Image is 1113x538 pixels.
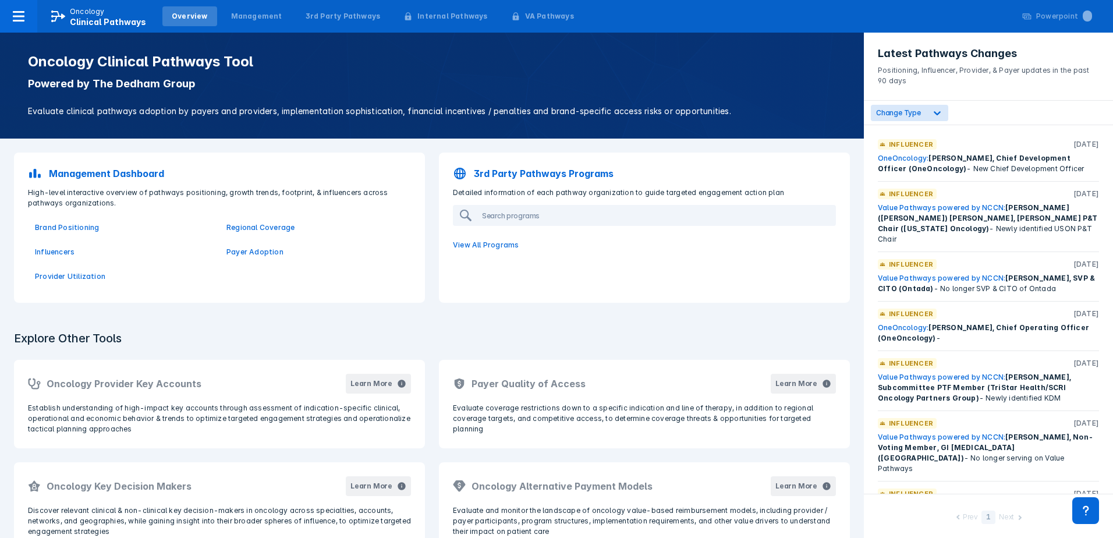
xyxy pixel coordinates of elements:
[1072,497,1099,524] div: Contact Support
[47,377,201,391] h2: Oncology Provider Key Accounts
[446,233,843,257] a: View All Programs
[28,77,836,91] p: Powered by The Dedham Group
[35,222,212,233] a: Brand Positioning
[47,479,192,493] h2: Oncology Key Decision Makers
[963,512,978,524] div: Prev
[1036,11,1092,22] div: Powerpoint
[1073,358,1099,369] p: [DATE]
[878,203,1099,245] div: - Newly identified USON P&T Chair
[35,247,212,257] a: Influencers
[477,206,827,225] input: Search programs
[472,377,586,391] h2: Payer Quality of Access
[446,187,843,198] p: Detailed information of each pathway organization to guide targeted engagement action plan
[49,167,164,180] p: Management Dashboard
[889,139,933,150] p: Influencer
[878,273,1099,294] div: - No longer SVP & CITO of Ontada
[889,309,933,319] p: Influencer
[878,154,1071,173] span: [PERSON_NAME], Chief Development Officer (OneOncology)
[7,324,129,353] h3: Explore Other Tools
[1073,259,1099,270] p: [DATE]
[878,61,1099,86] p: Positioning, Influencer, Provider, & Payer updates in the past 90 days
[878,203,1098,233] span: [PERSON_NAME] ([PERSON_NAME]) [PERSON_NAME], [PERSON_NAME] P&T Chair ([US_STATE] Oncology)
[70,17,146,27] span: Clinical Pathways
[999,512,1014,524] div: Next
[1073,139,1099,150] p: [DATE]
[775,378,817,389] div: Learn More
[981,511,995,524] div: 1
[21,160,418,187] a: Management Dashboard
[446,160,843,187] a: 3rd Party Pathways Programs
[172,11,208,22] div: Overview
[878,203,1005,212] a: Value Pathways powered by NCCN:
[878,274,1005,282] a: Value Pathways powered by NCCN:
[453,403,836,434] p: Evaluate coverage restrictions down to a specific indication and line of therapy, in addition to ...
[878,433,1093,462] span: [PERSON_NAME], Non-Voting Member, GI [MEDICAL_DATA] ([GEOGRAPHIC_DATA])
[878,432,1099,474] div: - No longer serving on Value Pathways
[876,108,921,117] span: Change Type
[889,489,933,499] p: Influencer
[350,378,392,389] div: Learn More
[222,6,292,26] a: Management
[346,374,411,394] button: Learn More
[346,476,411,496] button: Learn More
[474,167,614,180] p: 3rd Party Pathways Programs
[226,247,404,257] a: Payer Adoption
[1073,418,1099,429] p: [DATE]
[889,189,933,199] p: Influencer
[1073,189,1099,199] p: [DATE]
[453,505,836,537] p: Evaluate and monitor the landscape of oncology value-based reimbursement models, including provid...
[28,505,411,537] p: Discover relevant clinical & non-clinical key decision-makers in oncology across specialties, acc...
[889,358,933,369] p: Influencer
[417,11,487,22] div: Internal Pathways
[878,323,1099,344] div: -
[21,187,418,208] p: High-level interactive overview of pathways positioning, growth trends, footprint, & influencers ...
[771,476,836,496] button: Learn More
[878,372,1099,403] div: - Newly identified KDM
[231,11,282,22] div: Management
[296,6,390,26] a: 3rd Party Pathways
[472,479,653,493] h2: Oncology Alternative Payment Models
[878,323,928,332] a: OneOncology:
[28,403,411,434] p: Establish understanding of high-impact key accounts through assessment of indication-specific cli...
[350,481,392,491] div: Learn More
[525,11,574,22] div: VA Pathways
[878,323,1089,342] span: [PERSON_NAME], Chief Operating Officer (OneOncology)
[1073,309,1099,319] p: [DATE]
[889,259,933,270] p: Influencer
[878,433,1005,441] a: Value Pathways powered by NCCN:
[70,6,105,17] p: Oncology
[878,153,1099,174] div: - New Chief Development Officer
[771,374,836,394] button: Learn More
[306,11,381,22] div: 3rd Party Pathways
[28,105,836,118] p: Evaluate clinical pathways adoption by payers and providers, implementation sophistication, finan...
[35,271,212,282] a: Provider Utilization
[878,154,928,162] a: OneOncology:
[28,54,836,70] h1: Oncology Clinical Pathways Tool
[775,481,817,491] div: Learn More
[889,418,933,429] p: Influencer
[226,222,404,233] a: Regional Coverage
[878,373,1071,402] span: [PERSON_NAME], Subcommittee PTF Member (TriStar Health/SCRI Oncology Partners Group)
[878,373,1005,381] a: Value Pathways powered by NCCN:
[1073,489,1099,499] p: [DATE]
[878,47,1099,61] h3: Latest Pathways Changes
[162,6,217,26] a: Overview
